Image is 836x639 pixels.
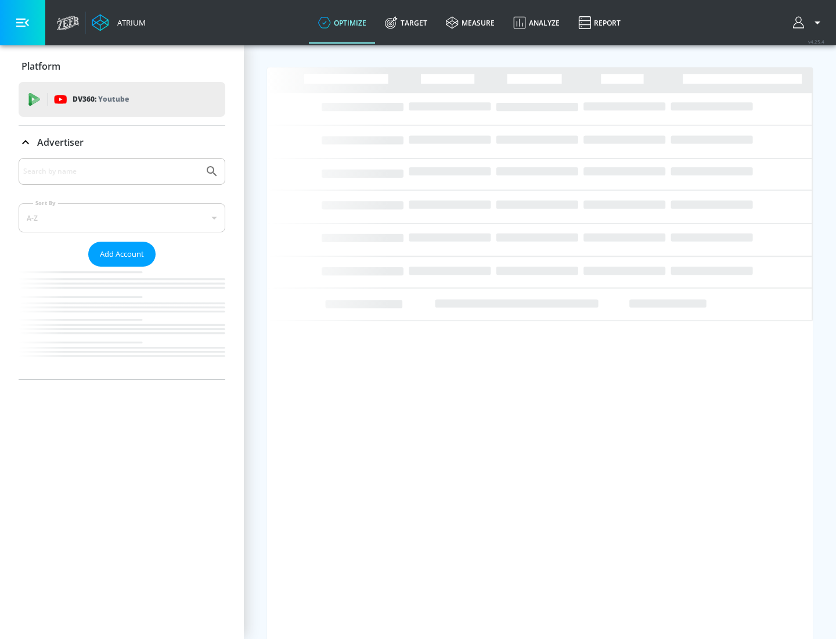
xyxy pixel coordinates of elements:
a: Atrium [92,14,146,31]
a: Analyze [504,2,569,44]
div: Platform [19,50,225,82]
div: Advertiser [19,126,225,159]
div: Atrium [113,17,146,28]
nav: list of Advertiser [19,267,225,379]
a: optimize [309,2,376,44]
div: A-Z [19,203,225,232]
p: Platform [21,60,60,73]
span: Add Account [100,247,144,261]
input: Search by name [23,164,199,179]
a: Report [569,2,630,44]
div: Advertiser [19,158,225,379]
p: Youtube [98,93,129,105]
button: Add Account [88,242,156,267]
span: v 4.25.4 [808,38,824,45]
label: Sort By [33,199,58,207]
p: DV360: [73,93,129,106]
div: DV360: Youtube [19,82,225,117]
a: measure [437,2,504,44]
p: Advertiser [37,136,84,149]
a: Target [376,2,437,44]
